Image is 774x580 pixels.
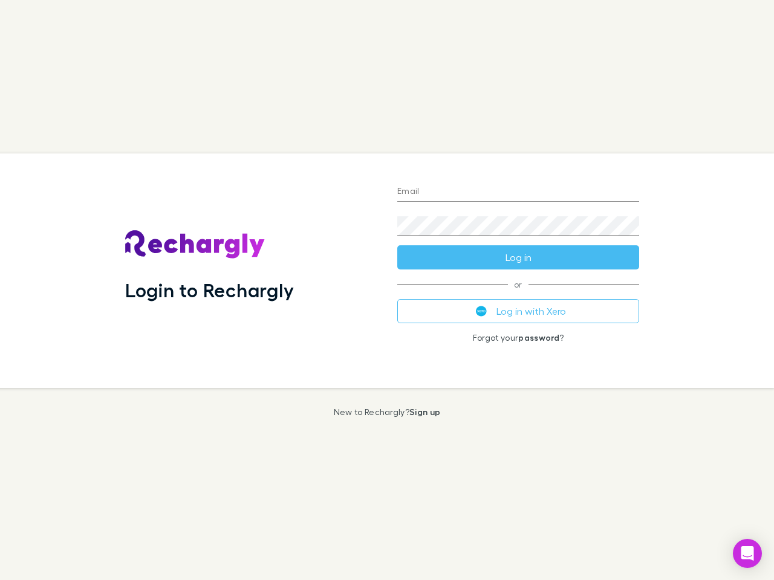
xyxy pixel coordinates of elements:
a: Sign up [409,407,440,417]
div: Open Intercom Messenger [733,539,762,568]
img: Xero's logo [476,306,487,317]
span: or [397,284,639,285]
p: New to Rechargly? [334,407,441,417]
p: Forgot your ? [397,333,639,343]
img: Rechargly's Logo [125,230,265,259]
button: Log in with Xero [397,299,639,323]
button: Log in [397,245,639,269]
a: password [518,332,559,343]
h1: Login to Rechargly [125,279,294,301]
